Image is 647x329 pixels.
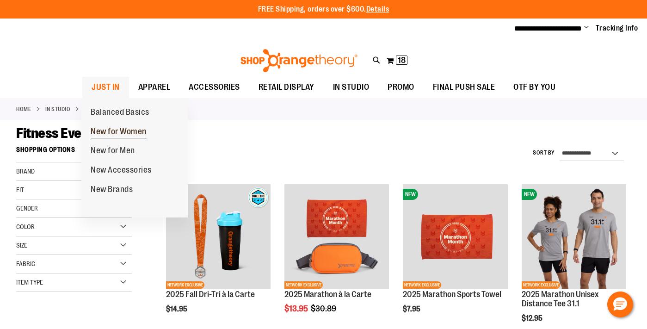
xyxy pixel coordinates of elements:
button: Account menu [584,24,589,33]
span: NETWORK EXCLUSIVE [522,281,560,289]
a: New for Women [81,122,156,142]
button: Hello, have a question? Let’s chat. [607,292,633,317]
span: OTF BY YOU [513,77,555,98]
span: Fabric [16,260,35,267]
span: IN STUDIO [333,77,370,98]
img: 2025 Marathon Sports Towel [403,184,507,289]
ul: JUST IN [81,98,188,218]
img: 2025 Marathon à la Carte [284,184,389,289]
span: Balanced Basics [91,107,149,119]
span: Fitness Events [16,125,100,141]
span: Fit [16,186,24,193]
span: APPAREL [138,77,171,98]
a: ACCESSORIES [179,77,249,98]
a: 2025 Marathon à la Carte [284,290,371,299]
span: FINAL PUSH SALE [433,77,495,98]
span: NEW [522,189,537,200]
span: Size [16,242,27,249]
strong: Shopping Options [16,142,132,162]
a: New Accessories [81,161,161,180]
img: 2025 Marathon Unisex Distance Tee 31.1 [522,184,626,289]
a: 2025 Fall Dri-Tri à la CarteNEWNETWORK EXCLUSIVE [166,184,271,290]
span: RETAIL DISPLAY [259,77,314,98]
a: RETAIL DISPLAY [249,77,324,98]
a: 2025 Marathon Sports Towel [403,290,501,299]
span: 18 [398,56,406,65]
img: Shop Orangetheory [239,49,359,72]
span: Item Type [16,279,43,286]
a: OTF BY YOU [504,77,565,98]
a: IN STUDIO [45,105,71,113]
span: NETWORK EXCLUSIVE [403,281,441,289]
span: NETWORK EXCLUSIVE [166,281,204,289]
a: Balanced Basics [81,103,159,122]
img: 2025 Fall Dri-Tri à la Carte [166,184,271,289]
a: 2025 Marathon Sports TowelNEWNETWORK EXCLUSIVE [403,184,507,290]
span: New for Men [91,146,135,157]
a: 2025 Marathon Unisex Distance Tee 31.1 [522,290,599,308]
a: New Brands [81,180,142,199]
span: New Accessories [91,165,152,177]
span: NETWORK EXCLUSIVE [284,281,323,289]
span: $7.95 [403,305,422,313]
span: JUST IN [92,77,120,98]
label: Sort By [533,149,555,157]
span: $30.89 [311,304,338,313]
span: PROMO [388,77,414,98]
a: 2025 Fall Dri-Tri à la Carte [166,290,255,299]
a: IN STUDIO [324,77,379,98]
a: PROMO [378,77,424,98]
a: Details [366,5,389,13]
a: JUST IN [82,77,129,98]
span: Color [16,223,35,230]
span: ACCESSORIES [189,77,240,98]
p: FREE Shipping, orders over $600. [258,4,389,15]
a: 2025 Marathon Unisex Distance Tee 31.1NEWNETWORK EXCLUSIVE [522,184,626,290]
span: Gender [16,205,38,212]
a: Home [16,105,31,113]
a: New for Men [81,141,144,161]
span: NEW [403,189,418,200]
span: $12.95 [522,314,544,323]
a: APPAREL [129,77,180,98]
a: Tracking Info [596,23,638,33]
span: Brand [16,168,35,175]
a: 2025 Marathon à la CarteNETWORK EXCLUSIVE [284,184,389,290]
span: New Brands [91,185,133,196]
a: FINAL PUSH SALE [424,77,505,98]
span: $14.95 [166,305,189,313]
span: $13.95 [284,304,309,313]
span: New for Women [91,127,147,138]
